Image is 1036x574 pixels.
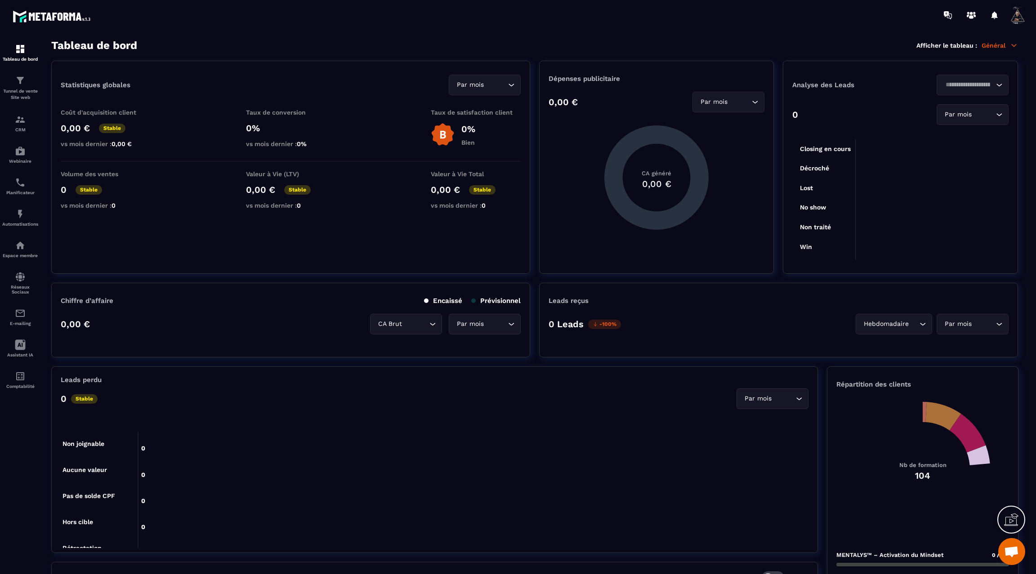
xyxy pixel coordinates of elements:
p: vs mois dernier : [246,202,336,209]
p: 0 Leads [549,319,584,329]
tspan: Win [800,243,812,250]
p: vs mois dernier : [61,140,151,147]
div: Search for option [449,75,521,95]
img: accountant [15,371,26,382]
img: logo [13,8,94,25]
span: Hebdomadaire [862,319,911,329]
input: Search for option [486,319,506,329]
span: Par mois [942,319,973,329]
p: Espace membre [2,253,38,258]
p: 0,00 € [246,184,275,195]
img: formation [15,44,26,54]
p: E-mailing [2,321,38,326]
img: formation [15,114,26,125]
a: formationformationTableau de bord [2,37,38,68]
tspan: Pas de solde CPF [63,492,115,499]
p: Taux de conversion [246,109,336,116]
div: Search for option [937,104,1009,125]
img: email [15,308,26,319]
p: Comptabilité [2,384,38,389]
p: Encaissé [424,297,462,305]
p: CRM [2,127,38,132]
p: Chiffre d’affaire [61,297,113,305]
p: Volume des ventes [61,170,151,178]
p: Stable [99,124,125,133]
p: 0,00 € [61,319,90,329]
img: b-badge-o.b3b20ee6.svg [431,123,455,147]
p: MENTALYS™ – Activation du Mindset [836,552,944,558]
p: Automatisations [2,222,38,227]
span: Par mois [455,80,486,90]
div: Search for option [856,314,932,334]
tspan: Non joignable [63,440,104,448]
p: 0 [61,393,67,404]
p: Valeur à Vie (LTV) [246,170,336,178]
p: Webinaire [2,159,38,164]
span: Par mois [942,110,973,120]
a: emailemailE-mailing [2,301,38,333]
p: Général [982,41,1018,49]
p: 0,00 € [431,184,460,195]
input: Search for option [404,319,427,329]
p: Dépenses publicitaire [549,75,764,83]
a: automationsautomationsAutomatisations [2,202,38,233]
img: social-network [15,271,26,282]
tspan: Décroché [800,165,829,172]
a: automationsautomationsEspace membre [2,233,38,265]
input: Search for option [773,394,794,404]
a: social-networksocial-networkRéseaux Sociaux [2,265,38,301]
p: 0,00 € [549,97,578,107]
span: Par mois [742,394,773,404]
span: 0 [482,202,486,209]
img: automations [15,209,26,219]
img: scheduler [15,177,26,188]
p: Répartition des clients [836,380,1009,388]
a: accountantaccountantComptabilité [2,364,38,396]
a: formationformationTunnel de vente Site web [2,68,38,107]
span: CA Brut [376,319,404,329]
input: Search for option [973,110,994,120]
p: Stable [284,185,311,195]
p: Statistiques globales [61,81,130,89]
span: 0,00 € [112,140,132,147]
p: Stable [76,185,102,195]
p: Réseaux Sociaux [2,285,38,294]
p: Assistant IA [2,352,38,357]
p: Afficher le tableau : [916,42,977,49]
tspan: Hors cible [63,518,93,525]
p: 0 [61,184,67,195]
span: 0 [297,202,301,209]
a: formationformationCRM [2,107,38,139]
input: Search for option [911,319,917,329]
p: -100% [588,320,621,329]
p: Leads reçus [549,297,589,305]
p: Prévisionnel [471,297,521,305]
p: Tunnel de vente Site web [2,88,38,101]
a: schedulerschedulerPlanificateur [2,170,38,202]
div: Search for option [449,314,521,334]
tspan: No show [800,204,826,211]
input: Search for option [973,319,994,329]
div: Ouvrir le chat [998,538,1025,565]
span: 0 [112,202,116,209]
p: Analyse des Leads [792,81,901,89]
div: Search for option [692,92,764,112]
p: Taux de satisfaction client [431,109,521,116]
p: vs mois dernier : [246,140,336,147]
tspan: Lost [800,184,813,191]
p: vs mois dernier : [431,202,521,209]
div: Search for option [737,388,808,409]
tspan: Rétractation [63,544,102,552]
p: Tableau de bord [2,57,38,62]
div: Search for option [937,75,1009,95]
input: Search for option [942,80,994,90]
p: 0,00 € [61,123,90,133]
tspan: Non traité [800,223,831,231]
p: Leads perdu [61,376,102,384]
p: Bien [461,139,475,146]
input: Search for option [729,97,750,107]
input: Search for option [486,80,506,90]
p: 0% [461,124,475,134]
p: Coût d'acquisition client [61,109,151,116]
img: automations [15,146,26,156]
